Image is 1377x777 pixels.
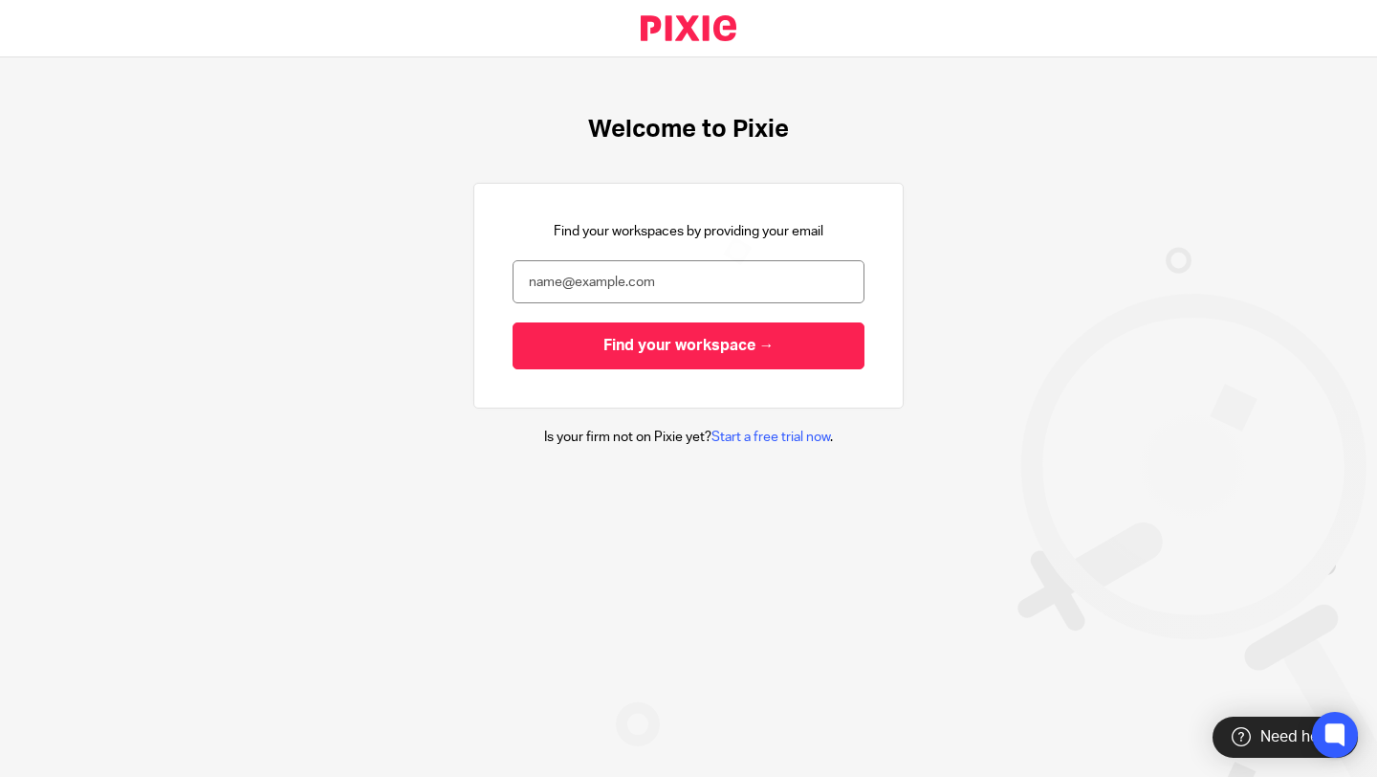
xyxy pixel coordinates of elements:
[544,428,833,447] p: Is your firm not on Pixie yet? .
[588,115,789,144] h1: Welcome to Pixie
[1213,717,1358,758] div: Need help?
[554,222,823,241] p: Find your workspaces by providing your email
[513,322,864,369] input: Find your workspace →
[513,260,864,303] input: name@example.com
[711,431,830,444] a: Start a free trial now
